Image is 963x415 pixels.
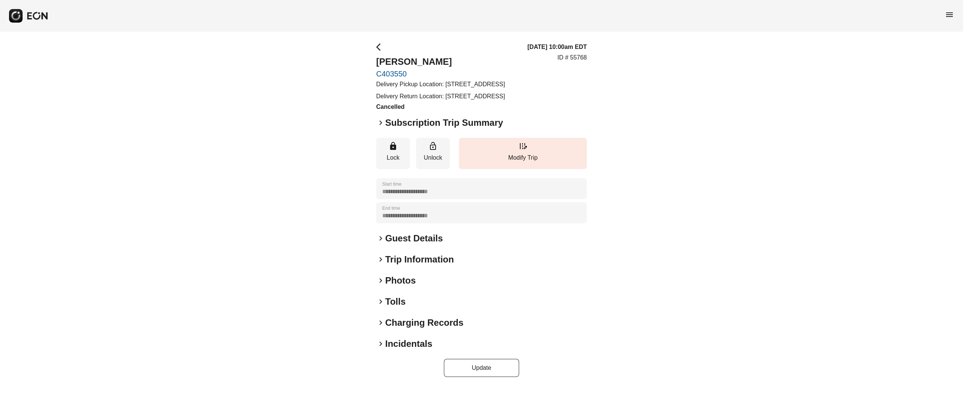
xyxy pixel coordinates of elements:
h2: Tolls [385,296,406,308]
span: arrow_back_ios [376,43,385,52]
button: Update [444,359,519,377]
h2: Photos [385,275,416,287]
span: keyboard_arrow_right [376,297,385,306]
span: keyboard_arrow_right [376,339,385,348]
span: lock [389,142,398,151]
p: Delivery Return Location: [STREET_ADDRESS] [376,92,505,101]
h2: Incidentals [385,338,432,350]
h2: Charging Records [385,317,463,329]
h2: [PERSON_NAME] [376,56,505,68]
span: lock_open [428,142,437,151]
span: keyboard_arrow_right [376,318,385,327]
p: Delivery Pickup Location: [STREET_ADDRESS] [376,80,505,89]
button: Lock [376,138,410,169]
span: keyboard_arrow_right [376,234,385,243]
p: Modify Trip [463,153,583,162]
button: Unlock [416,138,450,169]
span: keyboard_arrow_right [376,276,385,285]
h3: [DATE] 10:00am EDT [527,43,587,52]
span: keyboard_arrow_right [376,255,385,264]
h3: Cancelled [376,102,505,111]
h2: Subscription Trip Summary [385,117,503,129]
button: Modify Trip [459,138,587,169]
span: menu [945,10,954,19]
span: keyboard_arrow_right [376,118,385,127]
h2: Trip Information [385,253,454,265]
p: Lock [380,153,406,162]
p: Unlock [420,153,446,162]
a: C403550 [376,69,505,78]
h2: Guest Details [385,232,443,244]
p: ID # 55768 [557,53,587,62]
span: edit_road [518,142,527,151]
